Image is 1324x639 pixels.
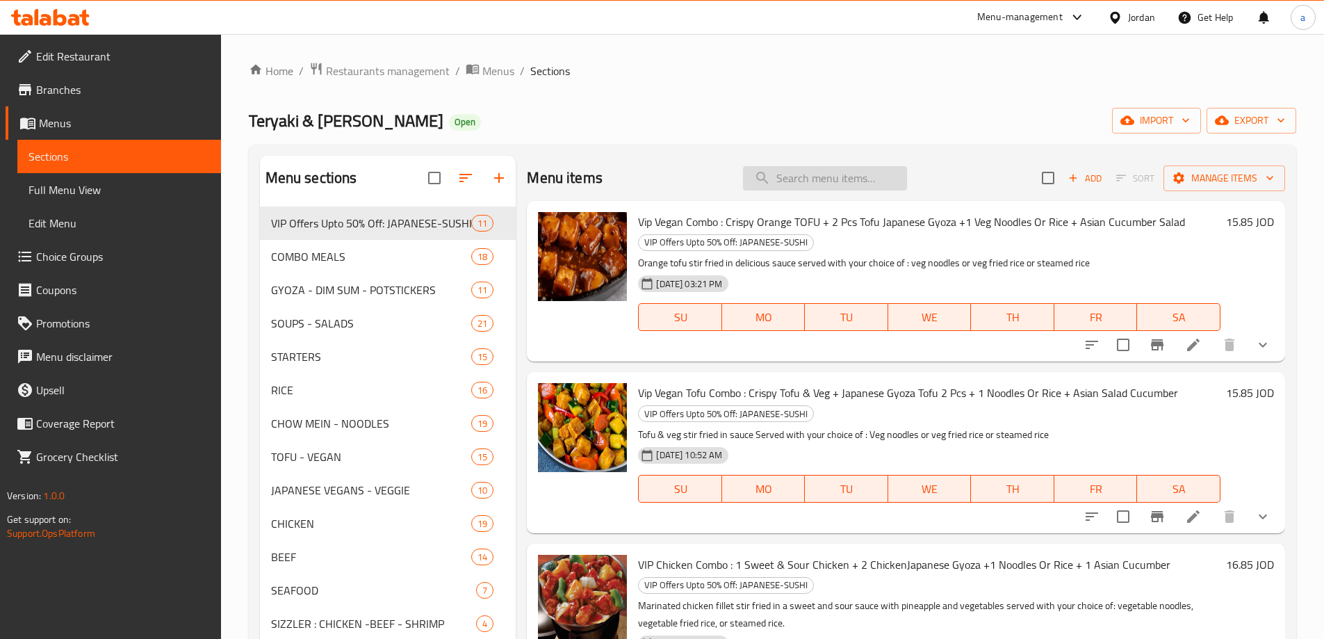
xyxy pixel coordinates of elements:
[638,475,721,503] button: SU
[17,173,221,207] a: Full Menu View
[6,440,221,474] a: Grocery Checklist
[722,303,806,331] button: MO
[810,307,883,327] span: TU
[471,448,493,465] div: items
[36,448,210,465] span: Grocery Checklist
[1075,500,1109,533] button: sort-choices
[1254,508,1271,525] svg: Show Choices
[260,507,516,540] div: CHICKEN19
[449,161,482,195] span: Sort sections
[1107,168,1163,189] span: Select section first
[1226,555,1274,574] h6: 16.85 JOD
[472,284,493,297] span: 11
[271,348,472,365] span: STARTERS
[260,440,516,474] div: TOFU - VEGAN15
[36,248,210,265] span: Choice Groups
[1143,479,1215,499] span: SA
[271,215,472,232] div: VIP Offers Upto 50% Off: JAPANESE-SUSHI
[976,479,1049,499] span: TH
[638,303,721,331] button: SU
[728,479,800,499] span: MO
[17,140,221,173] a: Sections
[1112,108,1201,134] button: import
[472,417,493,430] span: 19
[260,273,516,307] div: GYOZA - DIM SUM - POTSTICKERS11
[1109,330,1138,359] span: Select to update
[1054,303,1138,331] button: FR
[527,168,603,188] h2: Menu items
[271,282,472,298] span: GYOZA - DIM SUM - POTSTICKERS
[36,48,210,65] span: Edit Restaurant
[449,114,481,131] div: Open
[43,487,65,505] span: 1.0.0
[472,451,493,464] span: 15
[39,115,210,131] span: Menus
[260,574,516,607] div: SEAFOOD7
[36,415,210,432] span: Coverage Report
[472,250,493,264] span: 18
[260,540,516,574] div: BEEF14
[1033,163,1063,193] span: Select section
[271,315,472,332] span: SOUPS - SALADS
[805,475,888,503] button: TU
[449,116,481,128] span: Open
[1128,10,1155,25] div: Jordan
[472,551,493,564] span: 14
[271,515,472,532] span: CHICKEN
[6,407,221,440] a: Coverage Report
[639,234,813,250] span: VIP Offers Upto 50% Off: JAPANESE-SUSHI
[1063,168,1107,189] button: Add
[644,307,716,327] span: SU
[260,474,516,507] div: JAPANESE VEGANS - VEGGIE10
[1300,10,1305,25] span: a
[1137,303,1220,331] button: SA
[471,215,493,232] div: items
[1218,112,1285,129] span: export
[1123,112,1190,129] span: import
[260,373,516,407] div: RICE16
[520,63,525,79] li: /
[455,63,460,79] li: /
[6,373,221,407] a: Upsell
[530,63,570,79] span: Sections
[326,63,450,79] span: Restaurants management
[888,475,972,503] button: WE
[638,426,1220,444] p: Tofu & veg stir fried in sauce Served with your choice of : Veg noodles or veg fried rice or stea...
[28,215,210,232] span: Edit Menu
[728,307,800,327] span: MO
[6,340,221,373] a: Menu disclaimer
[1109,502,1138,531] span: Select to update
[420,163,449,193] span: Select all sections
[7,510,71,528] span: Get support on:
[271,248,472,265] div: COMBO MEALS
[1226,212,1274,232] h6: 15.85 JOD
[638,211,1185,232] span: Vip Vegan Combo : Crispy Orange TOFU + 2 Pcs Tofu Japanese Gyoza +1 Veg Noodles Or Rice + Asian C...
[644,479,716,499] span: SU
[538,212,627,301] img: Vip Vegan Combo : Crispy Orange TOFU + 2 Pcs Tofu Japanese Gyoza +1 Veg Noodles Or Rice + Asian C...
[471,315,493,332] div: items
[260,207,516,240] div: VIP Offers Upto 50% Off: JAPANESE-SUSHI11
[476,615,493,632] div: items
[1163,165,1285,191] button: Manage items
[1185,337,1202,353] a: Edit menu item
[6,307,221,340] a: Promotions
[7,487,41,505] span: Version:
[1246,328,1280,362] button: show more
[6,73,221,106] a: Branches
[271,448,472,465] span: TOFU - VEGAN
[471,549,493,565] div: items
[805,303,888,331] button: TU
[471,248,493,265] div: items
[309,62,450,80] a: Restaurants management
[651,277,728,291] span: [DATE] 03:21 PM
[1143,307,1215,327] span: SA
[36,282,210,298] span: Coupons
[1075,328,1109,362] button: sort-choices
[271,615,477,632] div: SIZZLER : CHICKEN -BEEF - SHRIMP
[977,9,1063,26] div: Menu-management
[722,475,806,503] button: MO
[894,479,966,499] span: WE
